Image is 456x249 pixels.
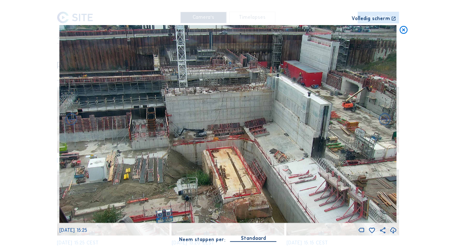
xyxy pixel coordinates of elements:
i: Forward [64,112,79,127]
div: Standaard [241,234,266,242]
div: Neem stappen per: [179,237,225,242]
img: Image [59,25,397,223]
span: [DATE] 15:25 [59,227,87,233]
div: Standaard [230,234,276,241]
div: Volledig scherm [352,16,390,22]
i: Back [377,112,392,127]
